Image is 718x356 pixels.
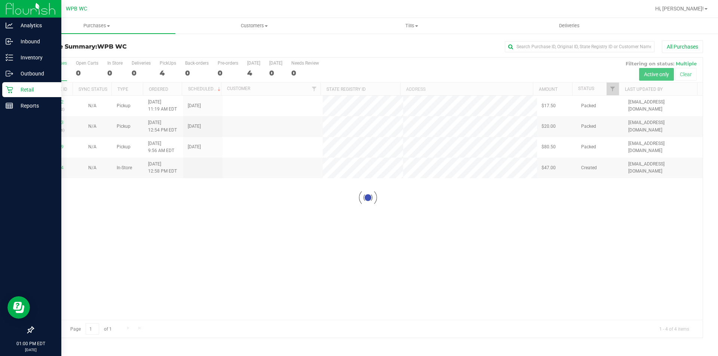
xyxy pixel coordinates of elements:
span: Hi, [PERSON_NAME]! [655,6,704,12]
a: Deliveries [491,18,648,34]
p: [DATE] [3,347,58,353]
a: Purchases [18,18,175,34]
iframe: Resource center [7,296,30,319]
p: Retail [13,85,58,94]
inline-svg: Inventory [6,54,13,61]
h3: Purchase Summary: [33,43,256,50]
inline-svg: Outbound [6,70,13,77]
p: Inventory [13,53,58,62]
button: All Purchases [662,40,703,53]
inline-svg: Retail [6,86,13,93]
p: Outbound [13,69,58,78]
p: 01:00 PM EDT [3,340,58,347]
p: Analytics [13,21,58,30]
span: Deliveries [549,22,590,29]
inline-svg: Inbound [6,38,13,45]
span: Tills [333,22,490,29]
span: Customers [176,22,332,29]
a: Customers [175,18,333,34]
span: WPB WC [66,6,87,12]
p: Inbound [13,37,58,46]
span: WPB WC [97,43,127,50]
inline-svg: Reports [6,102,13,109]
input: Search Purchase ID, Original ID, State Registry ID or Customer Name... [505,41,654,52]
a: Tills [333,18,490,34]
span: Purchases [18,22,175,29]
inline-svg: Analytics [6,22,13,29]
p: Reports [13,101,58,110]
